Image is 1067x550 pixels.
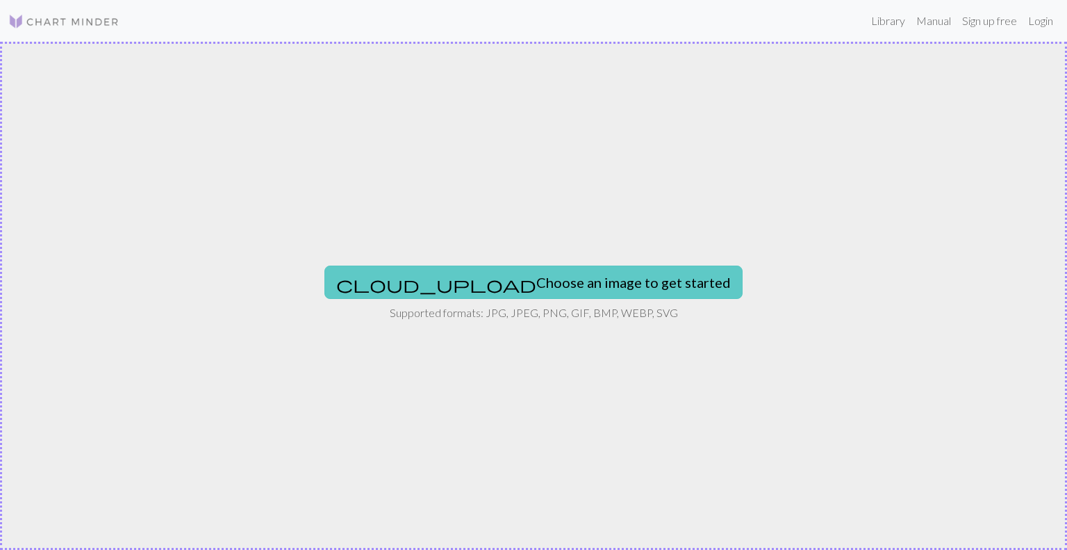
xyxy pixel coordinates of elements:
[390,305,678,321] p: Supported formats: JPG, JPEG, PNG, GIF, BMP, WEBP, SVG
[336,275,536,294] span: cloud_upload
[8,13,119,30] img: Logo
[957,7,1023,35] a: Sign up free
[1023,7,1059,35] a: Login
[911,7,957,35] a: Manual
[324,266,743,299] button: Choose an image to get started
[866,7,911,35] a: Library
